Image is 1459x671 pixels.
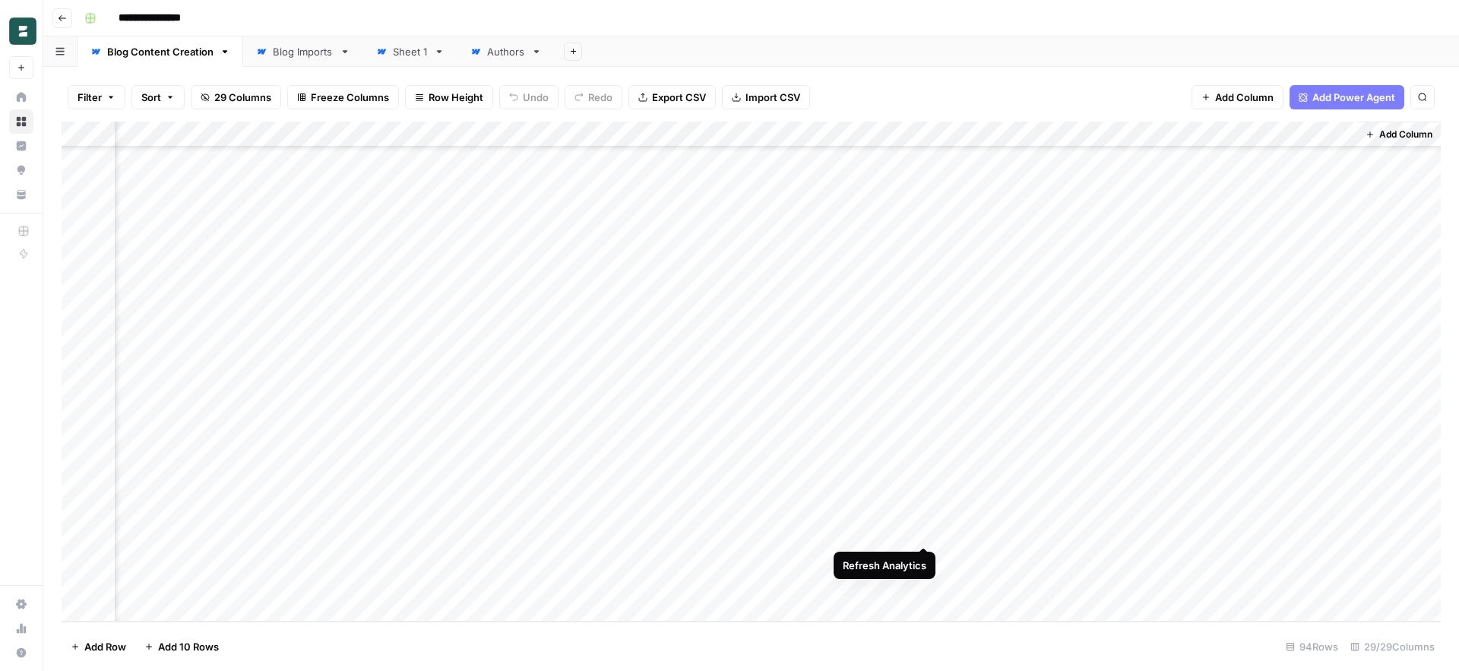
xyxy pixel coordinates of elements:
span: Undo [523,90,549,105]
button: Row Height [405,85,493,109]
a: Settings [9,592,33,616]
span: Row Height [429,90,483,105]
span: Import CSV [745,90,800,105]
span: 29 Columns [214,90,271,105]
span: Redo [588,90,612,105]
button: Import CSV [722,85,810,109]
button: Redo [565,85,622,109]
a: Insights [9,134,33,158]
span: Add Power Agent [1312,90,1395,105]
span: Export CSV [652,90,706,105]
span: Freeze Columns [311,90,389,105]
a: Opportunities [9,158,33,182]
div: Blog Imports [273,44,334,59]
a: Blog Content Creation [78,36,243,67]
a: Your Data [9,182,33,207]
div: Refresh Analytics [843,558,926,573]
a: Blog Imports [243,36,363,67]
button: Add 10 Rows [135,635,228,659]
button: Add Power Agent [1290,85,1404,109]
button: Help + Support [9,641,33,665]
button: Add Column [1359,125,1438,144]
a: Browse [9,109,33,134]
button: Workspace: Borderless [9,12,33,50]
a: Authors [457,36,555,67]
div: 29/29 Columns [1344,635,1441,659]
button: Export CSV [628,85,716,109]
div: Authors [487,44,525,59]
a: Sheet 1 [363,36,457,67]
button: Freeze Columns [287,85,399,109]
div: Sheet 1 [393,44,428,59]
span: Add Row [84,639,126,654]
button: Sort [131,85,185,109]
span: Add 10 Rows [158,639,219,654]
img: Borderless Logo [9,17,36,45]
a: Usage [9,616,33,641]
button: Undo [499,85,559,109]
span: Filter [78,90,102,105]
button: Add Column [1192,85,1283,109]
span: Add Column [1379,128,1432,141]
span: Add Column [1215,90,1274,105]
span: Sort [141,90,161,105]
div: Blog Content Creation [107,44,214,59]
a: Home [9,85,33,109]
button: Filter [68,85,125,109]
button: 29 Columns [191,85,281,109]
div: 94 Rows [1280,635,1344,659]
button: Add Row [62,635,135,659]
